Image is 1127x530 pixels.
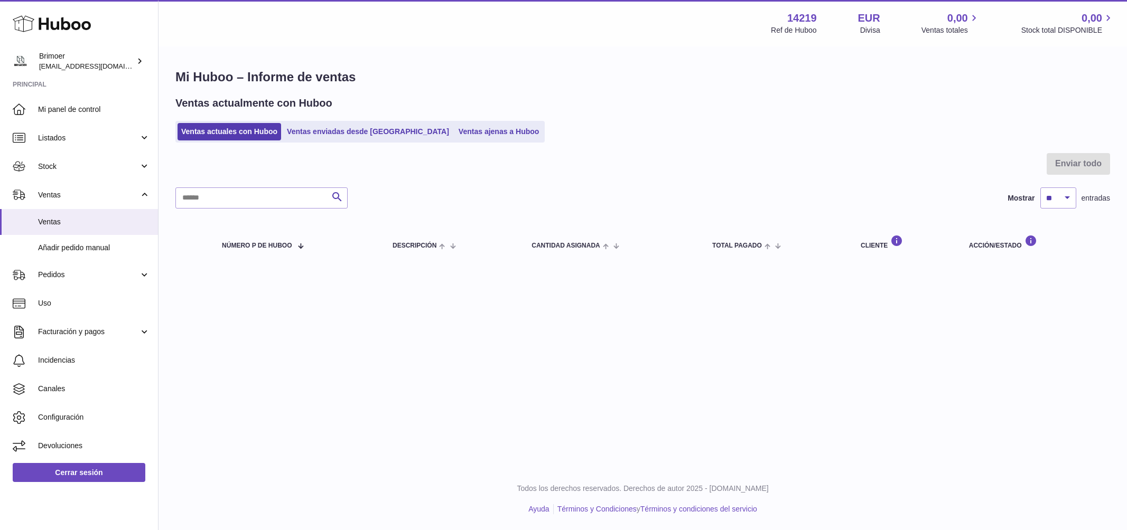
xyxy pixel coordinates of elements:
span: Facturación y pagos [38,327,139,337]
span: Uso [38,298,150,308]
span: [EMAIL_ADDRESS][DOMAIN_NAME] [39,62,155,70]
li: y [554,504,757,514]
span: Descripción [393,242,436,249]
span: Stock [38,162,139,172]
span: Cantidad ASIGNADA [532,242,600,249]
div: Brimoer [39,51,134,71]
a: Ayuda [528,505,549,513]
img: oroses@renuevo.es [13,53,29,69]
a: 0,00 Ventas totales [921,11,980,35]
div: Ref de Huboo [771,25,816,35]
a: Términos y condiciones del servicio [640,505,757,513]
a: Ventas ajenas a Huboo [455,123,543,140]
span: entradas [1082,193,1110,203]
span: Pedidos [38,270,139,280]
span: Canales [38,384,150,394]
span: Total pagado [712,242,762,249]
a: Términos y Condiciones [557,505,637,513]
span: Ventas [38,217,150,227]
p: Todos los derechos reservados. Derechos de autor 2025 - [DOMAIN_NAME] [167,484,1119,494]
label: Mostrar [1008,193,1035,203]
span: Configuración [38,412,150,422]
div: Cliente [861,235,948,249]
strong: EUR [858,11,880,25]
span: Añadir pedido manual [38,243,150,253]
span: 0,00 [947,11,968,25]
span: Devoluciones [38,441,150,451]
a: Cerrar sesión [13,463,145,482]
a: Ventas enviadas desde [GEOGRAPHIC_DATA] [283,123,453,140]
div: Divisa [860,25,880,35]
strong: 14219 [787,11,817,25]
span: Ventas [38,190,139,200]
a: 0,00 Stock total DISPONIBLE [1021,11,1114,35]
span: número P de Huboo [222,242,292,249]
h2: Ventas actualmente con Huboo [175,96,332,110]
span: Incidencias [38,355,150,365]
div: Acción/Estado [969,235,1100,249]
span: 0,00 [1082,11,1102,25]
span: Ventas totales [921,25,980,35]
a: Ventas actuales con Huboo [178,123,281,140]
span: Stock total DISPONIBLE [1021,25,1114,35]
h1: Mi Huboo – Informe de ventas [175,69,1110,86]
span: Mi panel de control [38,105,150,115]
span: Listados [38,133,139,143]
